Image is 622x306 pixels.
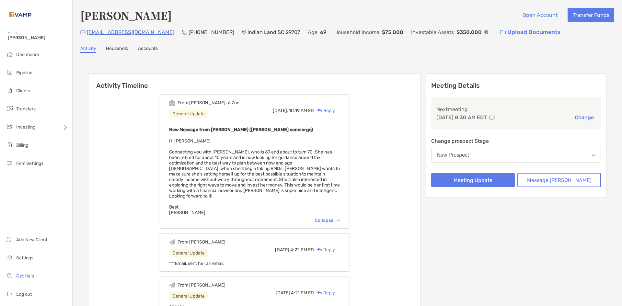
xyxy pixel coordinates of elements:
[6,290,14,298] img: logout icon
[16,52,39,57] span: Dashboard
[290,247,314,253] span: 4:22 PM ED
[275,247,289,253] span: [DATE]
[276,290,290,296] span: [DATE]
[6,50,14,58] img: dashboard icon
[6,272,14,279] img: get-help icon
[178,282,225,288] div: From [PERSON_NAME]
[80,46,96,53] a: Activity
[80,30,86,34] img: Email Icon
[334,28,379,36] p: Household Income
[16,106,36,112] span: Transfers
[8,3,33,26] img: Zoe Logo
[573,114,596,121] button: Change
[484,30,488,34] img: Info Icon
[16,237,47,243] span: Add New Client
[169,282,175,288] img: Event icon
[248,28,300,36] p: Indian Land , SC , 29707
[314,246,335,253] div: Reply
[16,142,28,148] span: Billing
[6,159,14,167] img: firm-settings icon
[16,255,33,261] span: Settings
[189,28,234,36] p: [PHONE_NUMBER]
[6,141,14,149] img: billing icon
[317,291,322,295] img: Reply icon
[592,154,595,156] img: Open dropdown arrow
[169,292,208,300] div: General Update
[289,108,314,113] span: 10:19 AM ED
[6,235,14,243] img: add_new_client icon
[6,68,14,76] img: pipeline icon
[178,239,225,245] div: From [PERSON_NAME]
[517,8,562,22] button: Open Account
[8,35,68,40] span: [PERSON_NAME]!
[16,291,32,297] span: Log out
[242,30,246,35] img: Location Icon
[291,290,314,296] span: 4:21 PM ED
[431,173,515,187] button: Meeting Update
[317,248,322,252] img: Reply icon
[517,173,601,187] button: Message [PERSON_NAME]
[431,82,601,90] p: Meeting Details
[169,261,225,266] span: ***Email, sent her an email.
[16,70,32,75] span: Pipeline
[436,113,487,121] p: [DATE] 8:30 AM EDT
[436,105,596,113] p: Next meeting
[169,127,313,132] b: New Message from [PERSON_NAME] ([PERSON_NAME] concierge)
[88,74,420,89] h6: Activity Timeline
[456,28,482,36] p: $350,000
[169,138,340,215] span: Hi [PERSON_NAME], Connecting you with [PERSON_NAME], who is 69 and about to turn 70. She has been...
[16,273,34,279] span: Get Help
[6,86,14,94] img: clients icon
[16,88,30,94] span: Clients
[431,137,601,145] p: Change prospect Stage
[87,28,174,36] p: [EMAIL_ADDRESS][DOMAIN_NAME]
[6,105,14,112] img: transfers icon
[6,254,14,261] img: settings icon
[169,249,208,257] div: General Update
[490,115,495,120] img: communication type
[169,110,208,118] div: General Update
[169,100,175,106] img: Event icon
[337,219,340,221] img: Chevron icon
[106,46,128,53] a: Household
[16,124,35,130] span: Investing
[6,123,14,130] img: investing icon
[169,239,175,245] img: Event icon
[315,218,340,223] div: Collapse
[411,28,454,36] p: Investable Assets
[16,161,43,166] span: Firm Settings
[437,152,469,158] div: New Prospect
[496,25,565,39] a: Upload Documents
[80,8,172,23] h4: [PERSON_NAME]
[317,108,322,113] img: Reply icon
[178,100,239,106] div: From [PERSON_NAME] at Zoe
[138,46,158,53] a: Accounts
[382,28,403,36] p: $75,000
[273,108,288,113] span: [DATE],
[308,28,317,36] p: Age
[431,148,601,163] button: New Prospect
[314,107,335,114] div: Reply
[182,30,187,35] img: Phone Icon
[314,289,335,296] div: Reply
[568,8,614,22] button: Transfer Funds
[320,28,327,36] p: 69
[500,30,506,35] img: button icon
